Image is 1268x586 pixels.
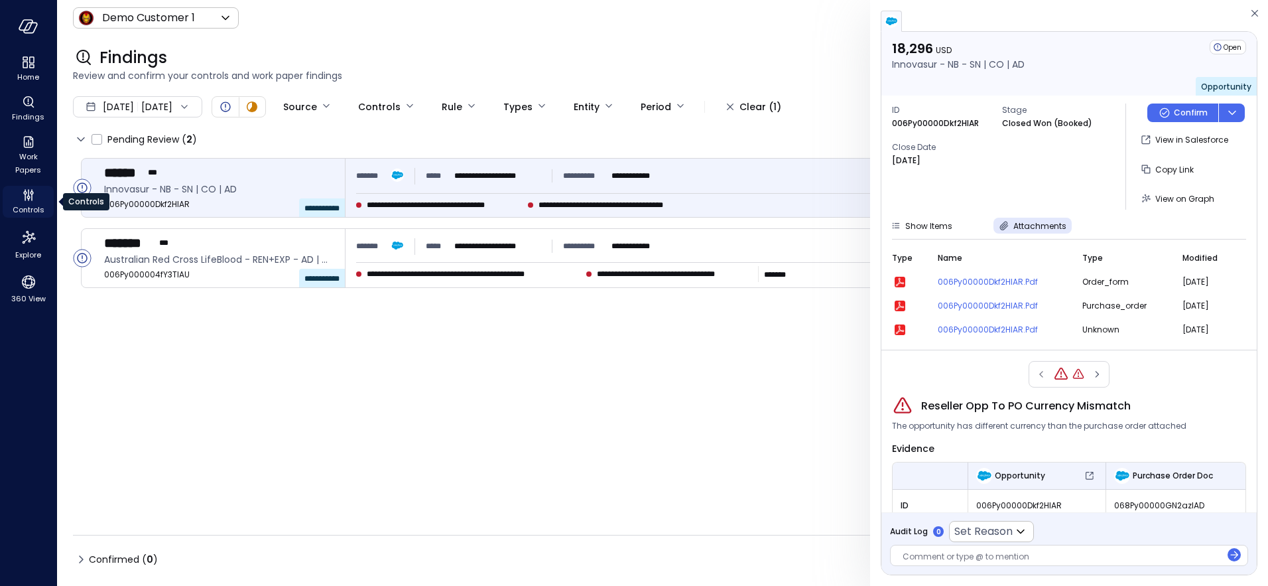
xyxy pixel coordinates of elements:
[104,252,334,267] span: Australian Red Cross LifeBlood - REN+EXP - AD | CO | PS
[1155,133,1228,147] p: View in Salesforce
[182,132,197,147] div: ( )
[3,133,54,178] div: Work Papers
[936,44,952,56] span: USD
[892,57,1025,72] p: Innovasur - NB - SN | CO | AD
[892,442,934,455] span: Evidence
[938,275,1066,289] a: 006Py00000Dkf2HIAR.pdf
[995,469,1045,482] span: Opportunity
[503,96,533,118] div: Types
[938,323,1066,336] a: 006Py00000Dkf2HIAR.pdf
[218,99,233,115] div: Open
[3,226,54,263] div: Explore
[938,299,1066,313] a: 006Py00000Dkf2HIAR.pdf
[1155,193,1214,204] span: View on Graph
[104,268,334,281] span: 006Py000004fY3TIAU
[1053,366,1069,382] div: Reseller Opp To PO Currency Mismatch
[1133,469,1213,482] span: Purchase Order Doc
[901,499,960,512] span: ID
[892,154,920,167] p: [DATE]
[99,47,167,68] span: Findings
[89,549,158,570] span: Confirmed
[104,182,334,196] span: Innovasur - NB - SN | CO | AD
[102,10,195,26] p: Demo Customer 1
[892,117,979,130] p: 006Py00000Dkf2HIAR
[1182,252,1218,265] span: Modified
[1002,117,1092,130] p: Closed Won (Booked)
[147,553,153,566] span: 0
[905,220,952,232] span: Show Items
[1147,104,1245,122] div: Button group with a nested menu
[73,179,92,197] div: Open
[78,10,94,26] img: Icon
[358,96,401,118] div: Controls
[892,252,913,265] span: Type
[954,524,1013,540] p: Set Reason
[1082,299,1167,313] span: purchase_order
[8,150,48,177] span: Work Papers
[938,252,962,265] span: Name
[1147,104,1218,122] button: Confirm
[892,141,991,154] span: Close Date
[11,292,46,305] span: 360 View
[142,552,158,567] div: ( )
[892,104,991,117] span: ID
[1082,275,1167,289] span: order_form
[3,271,54,307] div: 360 View
[1137,129,1234,151] button: View in Salesforce
[17,70,39,84] span: Home
[1082,323,1167,336] span: unknown
[3,53,54,85] div: Home
[107,129,197,150] span: Pending Review
[73,249,92,267] div: Open
[1210,40,1246,54] div: Open
[1002,104,1102,117] span: Stage
[3,186,54,218] div: Controls
[641,96,671,118] div: Period
[3,93,54,125] div: Findings
[885,218,958,234] button: Show Items
[442,96,462,118] div: Rule
[1182,275,1230,289] span: [DATE]
[976,499,1098,512] span: 006Py00000Dkf2HIAR
[244,99,260,115] div: In Progress
[1114,499,1237,512] span: 068Py00000GN2azIAD
[1072,368,1085,381] div: Reseller Opp To PO Start Date Mismatch
[1182,323,1230,336] span: [DATE]
[1137,158,1199,181] button: Copy Link
[936,527,941,537] p: 0
[976,468,992,484] img: Opportunity
[1182,299,1230,313] span: [DATE]
[1174,106,1208,119] p: Confirm
[1082,252,1103,265] span: Type
[890,525,928,538] span: Audit Log
[739,99,781,115] div: Clear (1)
[993,218,1072,234] button: Attachments
[186,133,192,146] span: 2
[1218,104,1245,122] button: dropdown-icon-button
[1137,187,1220,210] button: View on Graph
[574,96,600,118] div: Entity
[13,203,44,216] span: Controls
[921,398,1131,414] span: Reseller Opp To PO Currency Mismatch
[892,40,1025,57] p: 18,296
[104,198,334,211] span: 006Py00000Dkf2HIAR
[1013,220,1066,232] span: Attachments
[885,15,898,28] img: salesforce
[716,96,792,118] button: Clear (1)
[73,68,1252,83] span: Review and confirm your controls and work paper findings
[15,248,41,261] span: Explore
[1114,468,1130,484] img: Purchase Order Doc
[892,419,1186,433] span: The opportunity has different currency than the purchase order attached
[1155,164,1194,175] span: Copy Link
[63,193,109,210] div: Controls
[283,96,317,118] div: Source
[12,110,44,123] span: Findings
[1201,81,1251,92] span: Opportunity
[103,100,134,114] span: [DATE]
